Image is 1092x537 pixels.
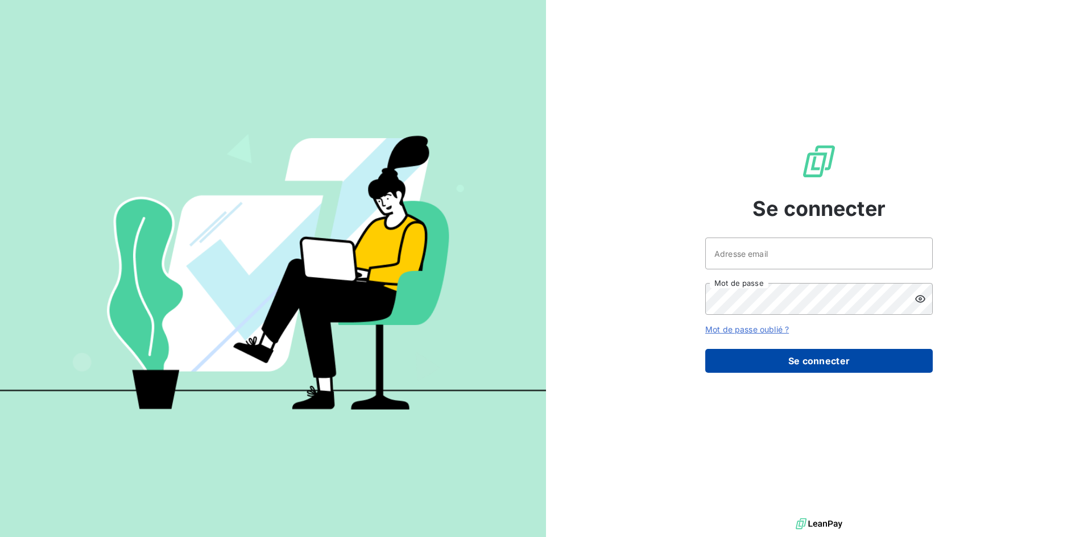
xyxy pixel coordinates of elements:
[705,324,789,334] a: Mot de passe oublié ?
[752,193,886,224] span: Se connecter
[796,515,842,532] img: logo
[705,238,933,269] input: placeholder
[705,349,933,373] button: Se connecter
[801,143,837,180] img: Logo LeanPay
